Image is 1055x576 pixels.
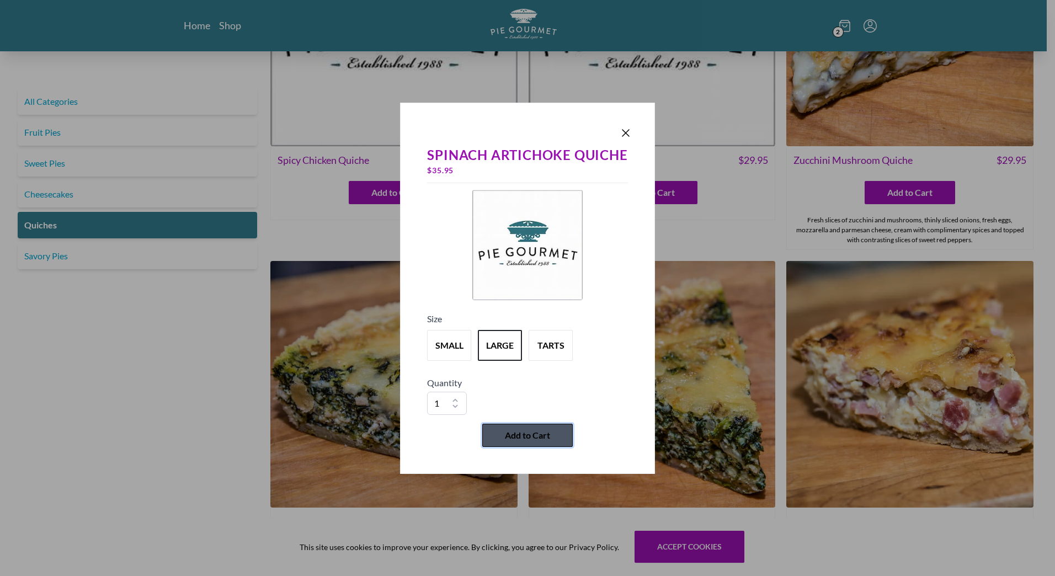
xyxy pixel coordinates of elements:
[505,429,550,442] span: Add to Cart
[427,163,627,178] div: $ 35.95
[482,424,573,447] button: Add to Cart
[619,126,632,140] button: Close panel
[472,190,583,303] a: Product Image
[427,147,627,163] div: Spinach Artichoke Quiche
[427,312,627,326] h5: Size
[427,330,471,361] button: Variant Swatch
[427,376,627,390] h5: Quantity
[529,330,573,361] button: Variant Swatch
[478,330,522,361] button: Variant Swatch
[472,190,583,300] img: Product Image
